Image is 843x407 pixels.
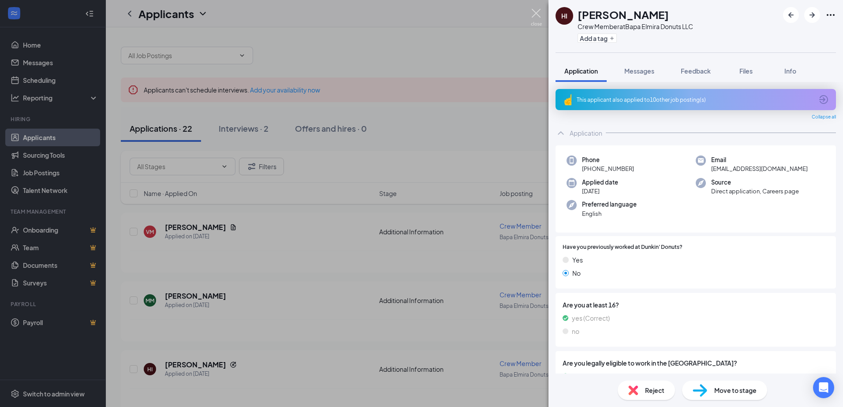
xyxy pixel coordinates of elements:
svg: Ellipses [825,10,836,20]
svg: ChevronUp [556,128,566,138]
span: Info [784,67,796,75]
button: PlusAdd a tag [578,33,617,43]
span: Direct application, Careers page [711,187,799,196]
svg: ArrowLeftNew [786,10,796,20]
button: ArrowLeftNew [783,7,799,23]
svg: ArrowCircle [818,94,829,105]
span: [PHONE_NUMBER] [582,164,634,173]
span: yes (Correct) [572,313,610,323]
span: Phone [582,155,634,164]
div: Crew Member at Bapa Elmira Donuts LLC [578,22,693,31]
span: Messages [624,67,654,75]
span: No [572,268,581,278]
button: ArrowRight [804,7,820,23]
div: Application [570,129,602,137]
span: [EMAIL_ADDRESS][DOMAIN_NAME] [711,164,808,173]
span: Have you previously worked at Dunkin' Donuts? [563,243,683,252]
svg: Plus [609,36,615,41]
h1: [PERSON_NAME] [578,7,669,22]
span: [DATE] [582,187,618,196]
span: Yes [572,255,583,265]
span: Applied date [582,178,618,187]
div: This applicant also applied to 10 other job posting(s) [577,96,813,104]
span: yes (Correct) [572,371,610,381]
span: Files [739,67,753,75]
span: Reject [645,385,664,395]
svg: ArrowRight [807,10,817,20]
span: Preferred language [582,200,637,209]
span: Collapse all [812,114,836,121]
span: no [572,326,579,336]
span: Are you at least 16? [563,300,829,310]
span: Email [711,155,808,164]
span: Move to stage [714,385,757,395]
span: Feedback [681,67,711,75]
div: HI [561,11,567,20]
span: Source [711,178,799,187]
span: Are you legally eligible to work in the [GEOGRAPHIC_DATA]? [563,358,829,368]
span: English [582,209,637,218]
div: Open Intercom Messenger [813,377,834,398]
span: Application [564,67,598,75]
